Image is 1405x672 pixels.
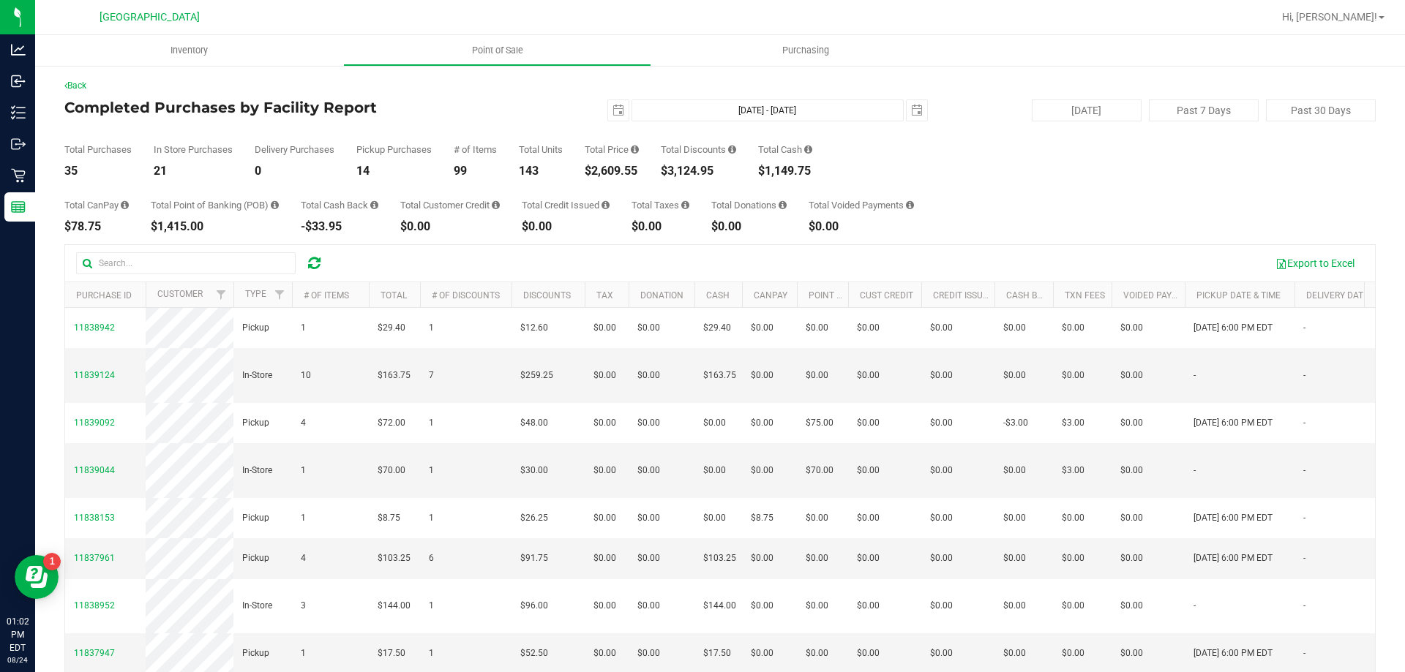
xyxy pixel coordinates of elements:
[74,370,115,380] span: 11839124
[809,200,914,210] div: Total Voided Payments
[1303,369,1305,382] span: -
[1003,511,1026,525] span: $0.00
[728,145,736,154] i: Sum of the discount values applied to the all purchases in the date range.
[1303,511,1305,525] span: -
[157,289,203,299] a: Customer
[651,35,959,66] a: Purchasing
[593,551,616,565] span: $0.00
[1303,416,1305,430] span: -
[593,511,616,525] span: $0.00
[245,289,266,299] a: Type
[378,416,405,430] span: $72.00
[930,321,953,335] span: $0.00
[1266,99,1376,121] button: Past 30 Days
[304,290,349,301] a: # of Items
[1062,369,1084,382] span: $0.00
[703,321,731,335] span: $29.40
[1306,290,1368,301] a: Delivery Date
[1194,511,1273,525] span: [DATE] 6:00 PM EDT
[1194,551,1273,565] span: [DATE] 6:00 PM EDT
[268,282,292,307] a: Filter
[11,105,26,120] inline-svg: Inventory
[209,282,233,307] a: Filter
[1003,321,1026,335] span: $0.00
[857,551,880,565] span: $0.00
[520,321,548,335] span: $12.60
[370,200,378,210] i: Sum of the cash-back amounts from rounded-up electronic payments for all purchases in the date ra...
[907,100,927,121] span: select
[301,369,311,382] span: 10
[1194,416,1273,430] span: [DATE] 6:00 PM EDT
[520,464,548,477] span: $30.00
[522,200,610,210] div: Total Credit Issued
[74,513,115,523] span: 11838153
[64,200,129,210] div: Total CanPay
[1194,321,1273,335] span: [DATE] 6:00 PM EDT
[378,551,411,565] span: $103.25
[1032,99,1142,121] button: [DATE]
[242,369,272,382] span: In-Store
[1120,416,1143,430] span: $0.00
[11,168,26,183] inline-svg: Retail
[74,418,115,428] span: 11839092
[681,200,689,210] i: Sum of the total taxes for all purchases in the date range.
[378,511,400,525] span: $8.75
[806,646,828,660] span: $0.00
[301,200,378,210] div: Total Cash Back
[751,369,773,382] span: $0.00
[520,511,548,525] span: $26.25
[637,511,660,525] span: $0.00
[1003,551,1026,565] span: $0.00
[758,165,812,177] div: $1,149.75
[15,555,59,599] iframe: Resource center
[806,321,828,335] span: $0.00
[492,200,500,210] i: Sum of the successful, non-voided payments using account credit for all purchases in the date range.
[520,646,548,660] span: $52.50
[64,165,132,177] div: 35
[271,200,279,210] i: Sum of the successful, non-voided point-of-banking payment transactions, both via payment termina...
[857,369,880,382] span: $0.00
[806,369,828,382] span: $0.00
[857,321,880,335] span: $0.00
[640,290,683,301] a: Donation
[1003,464,1026,477] span: $0.00
[1120,321,1143,335] span: $0.00
[703,551,736,565] span: $103.25
[429,646,434,660] span: 1
[519,165,563,177] div: 143
[703,369,736,382] span: $163.75
[1003,369,1026,382] span: $0.00
[593,646,616,660] span: $0.00
[154,145,233,154] div: In Store Purchases
[751,646,773,660] span: $0.00
[64,221,129,233] div: $78.75
[585,165,639,177] div: $2,609.55
[806,599,828,613] span: $0.00
[906,200,914,210] i: Sum of all voided payment transaction amounts, excluding tips and transaction fees, for all purch...
[43,553,61,570] iframe: Resource center unread badge
[378,369,411,382] span: $163.75
[631,145,639,154] i: Sum of the total prices of all purchases in the date range.
[1194,464,1196,477] span: -
[804,145,812,154] i: Sum of the successful, non-voided cash payment transactions for all purchases in the date range. ...
[454,165,497,177] div: 99
[1062,599,1084,613] span: $0.00
[381,290,407,301] a: Total
[1003,599,1026,613] span: $0.00
[1303,321,1305,335] span: -
[930,416,953,430] span: $0.00
[1120,511,1143,525] span: $0.00
[1120,646,1143,660] span: $0.00
[1194,646,1273,660] span: [DATE] 6:00 PM EDT
[703,646,731,660] span: $17.50
[857,464,880,477] span: $0.00
[608,100,629,121] span: select
[1062,646,1084,660] span: $0.00
[255,165,334,177] div: 0
[1266,251,1364,276] button: Export to Excel
[1196,290,1281,301] a: Pickup Date & Time
[301,551,306,565] span: 4
[35,35,343,66] a: Inventory
[429,369,434,382] span: 7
